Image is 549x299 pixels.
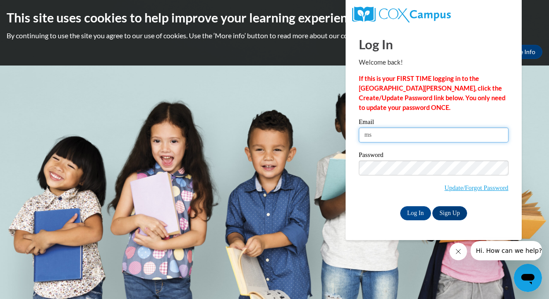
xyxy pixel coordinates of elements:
[471,241,542,260] iframe: Message from company
[7,31,542,40] p: By continuing to use the site you agree to our use of cookies. Use the ‘More info’ button to read...
[359,35,508,53] h1: Log In
[432,206,467,220] a: Sign Up
[501,45,542,59] a: More Info
[7,9,542,26] h2: This site uses cookies to help improve your learning experience.
[359,119,508,128] label: Email
[359,58,508,67] p: Welcome back!
[450,243,467,260] iframe: Close message
[400,206,431,220] input: Log In
[359,75,505,111] strong: If this is your FIRST TIME logging in to the [GEOGRAPHIC_DATA][PERSON_NAME], click the Create/Upd...
[359,152,508,160] label: Password
[514,264,542,292] iframe: Button to launch messaging window
[445,184,508,191] a: Update/Forgot Password
[352,7,451,22] img: COX Campus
